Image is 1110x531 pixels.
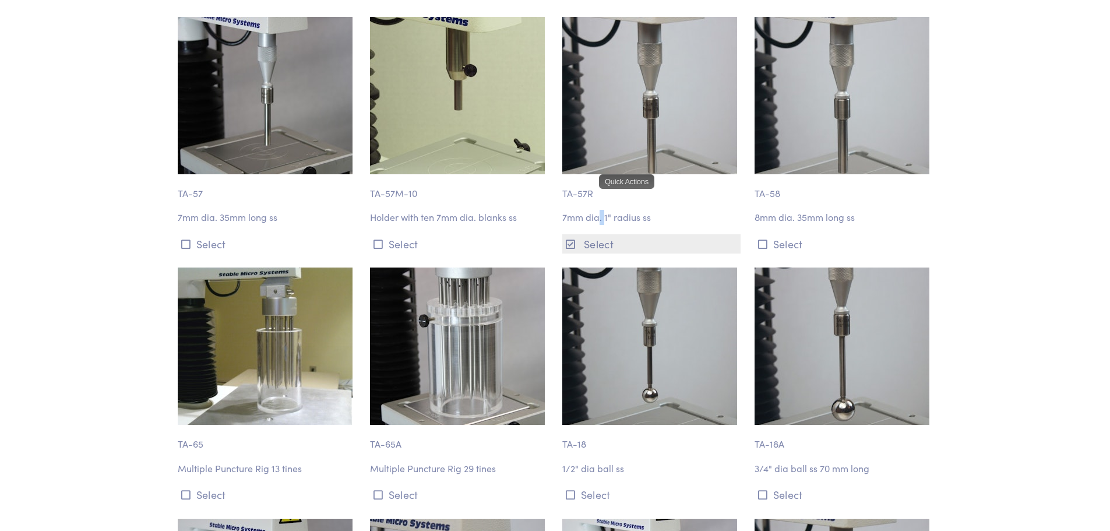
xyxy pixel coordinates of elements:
[755,461,933,476] p: 3/4" dia ball ss 70 mm long
[562,234,741,254] button: Select
[178,268,353,425] img: puncture_ta-65_multiple_puncture-rig.jpg
[562,485,741,504] button: Select
[178,485,356,504] button: Select
[755,234,933,254] button: Select
[755,268,929,425] img: rounded_ta-18a_three-quarter-inch-ball_2.jpg
[370,234,548,254] button: Select
[370,485,548,504] button: Select
[562,425,741,452] p: TA-18
[370,17,545,174] img: ta-57m-10.jpg
[755,174,933,201] p: TA-58
[178,210,356,225] p: 7mm dia. 35mm long ss
[562,17,737,174] img: puncture_ta-57r_7mm_4.jpg
[755,17,929,174] img: puncture_ta-58_8mm_3.jpg
[755,485,933,504] button: Select
[562,174,741,201] p: TA-57R
[178,234,356,254] button: Select
[178,425,356,452] p: TA-65
[178,174,356,201] p: TA-57
[370,425,548,452] p: TA-65A
[562,210,741,225] p: 7mm dia. 1" radius ss
[562,461,741,476] p: 1/2" dia ball ss
[370,268,545,425] img: ta-65a_multiple-puncture-rig_2.jpg
[370,174,548,201] p: TA-57M-10
[178,17,353,174] img: puncture_ta-57_7mm.jpg
[370,461,548,476] p: Multiple Puncture Rig 29 tines
[755,425,933,452] p: TA-18A
[370,210,548,225] p: Holder with ten 7mm dia. blanks ss
[562,268,737,425] img: rounded_ta-18_half-inch-ball_2.jpg
[178,461,356,476] p: Multiple Puncture Rig 13 tines
[755,210,933,225] p: 8mm dia. 35mm long ss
